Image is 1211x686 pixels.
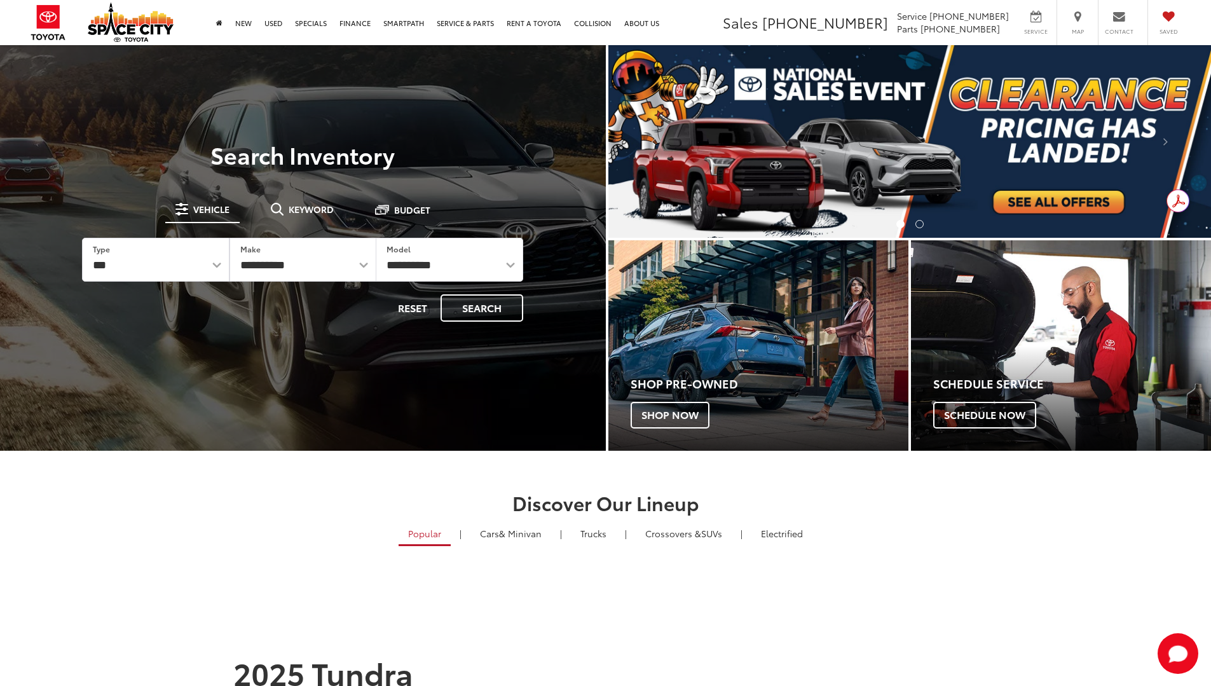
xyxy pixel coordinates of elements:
span: Map [1064,27,1091,36]
h2: Discover Our Lineup [158,492,1054,513]
span: Crossovers & [645,527,701,540]
li: | [622,527,630,540]
a: Popular [399,523,451,546]
div: Toyota [911,240,1211,451]
li: | [737,527,746,540]
button: Reset [387,294,438,322]
img: Space City Toyota [88,3,174,42]
span: & Minivan [499,527,542,540]
span: Budget [394,205,430,214]
div: Toyota [608,240,908,451]
a: Schedule Service Schedule Now [911,240,1211,451]
label: Model [387,244,411,254]
h3: Search Inventory [53,142,552,167]
a: Cars [470,523,551,544]
button: Toggle Chat Window [1158,633,1198,674]
span: Service [897,10,927,22]
li: | [557,527,565,540]
li: Go to slide number 2. [915,220,924,228]
button: Click to view previous picture. [608,71,699,212]
span: Vehicle [193,205,229,214]
span: Service [1022,27,1050,36]
span: [PHONE_NUMBER] [762,12,888,32]
span: Contact [1105,27,1133,36]
button: Search [441,294,523,322]
a: Trucks [571,523,616,544]
span: Sales [723,12,758,32]
li: Go to slide number 1. [896,220,905,228]
label: Type [93,244,110,254]
h4: Schedule Service [933,378,1211,390]
span: Saved [1154,27,1182,36]
h4: Shop Pre-Owned [631,378,908,390]
a: Shop Pre-Owned Shop Now [608,240,908,451]
span: Parts [897,22,918,35]
span: [PHONE_NUMBER] [929,10,1009,22]
label: Make [240,244,261,254]
span: Schedule Now [933,402,1036,429]
button: Click to view next picture. [1121,71,1211,212]
li: | [456,527,465,540]
span: Shop Now [631,402,709,429]
a: Electrified [751,523,812,544]
span: Keyword [289,205,334,214]
span: [PHONE_NUMBER] [920,22,1000,35]
a: SUVs [636,523,732,544]
svg: Start Chat [1158,633,1198,674]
